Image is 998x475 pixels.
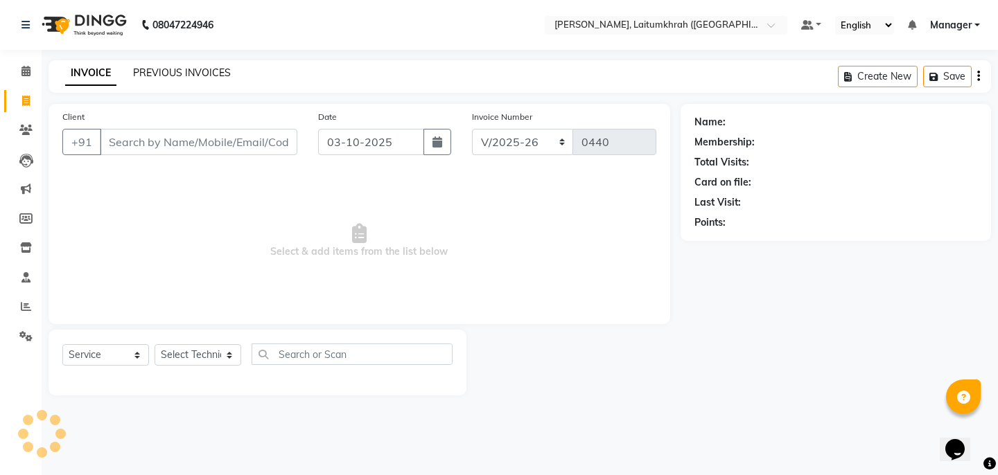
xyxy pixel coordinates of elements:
[694,215,726,230] div: Points:
[252,343,453,365] input: Search or Scan
[930,18,972,33] span: Manager
[472,111,532,123] label: Invoice Number
[100,129,297,155] input: Search by Name/Mobile/Email/Code
[694,195,741,210] div: Last Visit:
[923,66,972,87] button: Save
[133,66,231,79] a: PREVIOUS INVOICES
[152,6,213,44] b: 08047224946
[62,172,656,310] span: Select & add items from the list below
[62,111,85,123] label: Client
[940,420,984,461] iframe: chat widget
[694,175,751,190] div: Card on file:
[694,115,726,129] div: Name:
[694,135,755,150] div: Membership:
[35,6,130,44] img: logo
[694,155,749,170] div: Total Visits:
[65,61,116,86] a: INVOICE
[62,129,101,155] button: +91
[318,111,337,123] label: Date
[838,66,918,87] button: Create New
